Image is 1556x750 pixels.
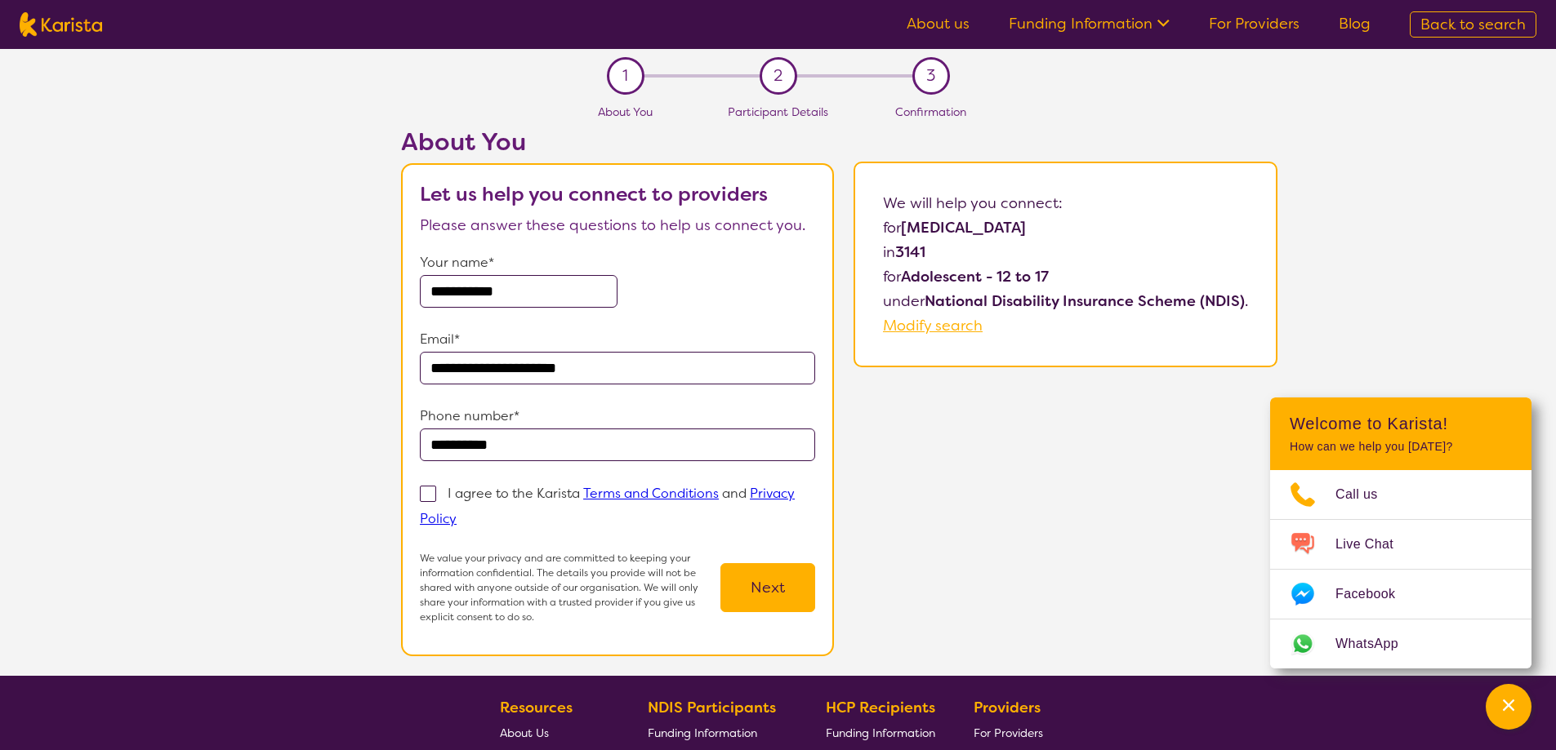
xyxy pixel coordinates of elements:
[1009,14,1170,33] a: Funding Information
[1486,684,1531,730] button: Channel Menu
[420,251,815,275] p: Your name*
[901,267,1049,286] b: Adolescent - 12 to 17
[1335,632,1418,656] span: WhatsApp
[728,104,828,119] span: Participant Details
[883,240,1248,264] p: in
[1209,14,1300,33] a: For Providers
[926,64,935,88] span: 3
[598,104,653,119] span: About You
[1270,470,1531,668] ul: Choose channel
[883,289,1248,313] p: under .
[500,698,573,717] b: Resources
[925,291,1245,311] b: National Disability Insurance Scheme (NDIS)
[720,563,815,612] button: Next
[1270,619,1531,668] a: Web link opens in a new tab.
[20,12,102,37] img: Karista logo
[826,720,935,745] a: Funding Information
[420,181,768,207] b: Let us help you connect to providers
[883,191,1248,215] p: We will help you connect:
[583,485,719,502] a: Terms and Conditions
[1420,15,1526,34] span: Back to search
[420,327,815,352] p: Email*
[774,64,782,88] span: 2
[895,242,925,262] b: 3141
[1410,11,1536,38] a: Back to search
[648,726,757,740] span: Funding Information
[420,404,815,428] p: Phone number*
[622,64,628,88] span: 1
[883,316,983,335] a: Modify search
[1335,532,1413,557] span: Live Chat
[420,485,795,527] p: I agree to the Karista and
[648,720,788,745] a: Funding Information
[500,726,549,740] span: About Us
[907,14,970,33] a: About us
[1270,397,1531,668] div: Channel Menu
[974,726,1043,740] span: For Providers
[1335,482,1398,507] span: Call us
[500,720,609,745] a: About Us
[1339,14,1371,33] a: Blog
[974,720,1050,745] a: For Providers
[883,264,1248,289] p: for
[1290,414,1512,433] h2: Welcome to Karista!
[883,215,1248,240] p: for
[420,213,815,237] p: Please answer these questions to help us connect you.
[420,551,720,624] p: We value your privacy and are committed to keeping your information confidential. The details you...
[974,698,1041,717] b: Providers
[648,698,776,717] b: NDIS Participants
[1290,440,1512,454] p: How can we help you [DATE]?
[826,698,935,717] b: HCP Recipients
[826,726,935,740] span: Funding Information
[895,104,966,119] span: Confirmation
[1335,582,1415,606] span: Facebook
[401,127,834,157] h2: About You
[901,218,1026,237] b: [MEDICAL_DATA]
